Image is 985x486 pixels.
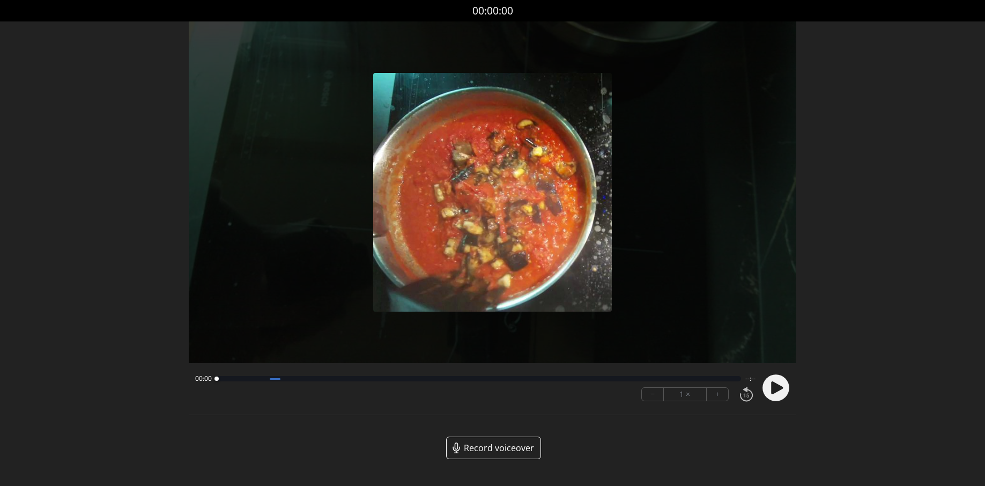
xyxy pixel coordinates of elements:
span: --:-- [745,374,756,383]
img: Poster Image [373,73,612,312]
button: − [642,388,664,401]
div: 1 × [664,388,707,401]
a: 00:00:00 [472,3,513,19]
button: + [707,388,728,401]
span: 00:00 [195,374,212,383]
span: Record voiceover [464,441,534,454]
a: Record voiceover [446,437,541,459]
